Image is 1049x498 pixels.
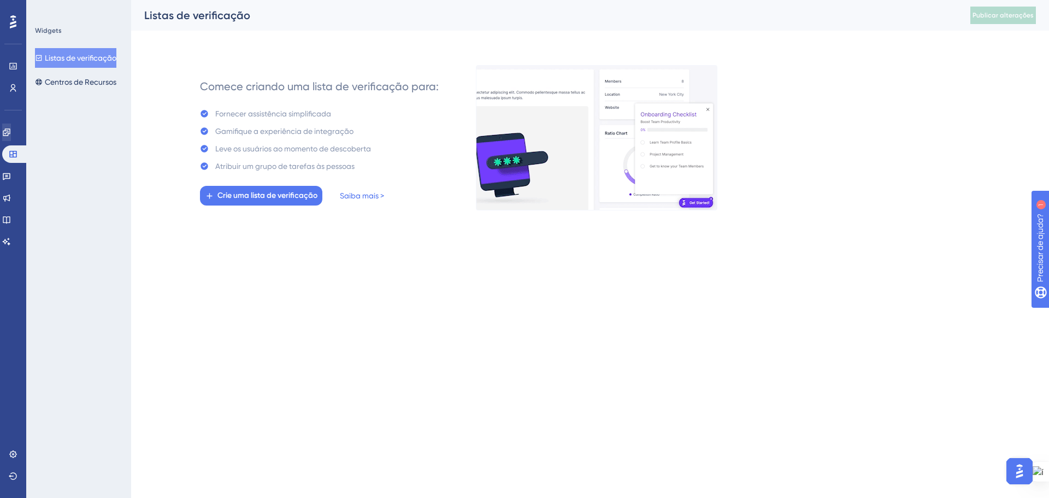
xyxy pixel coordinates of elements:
font: Gamifique a experiência de integração [215,127,353,136]
font: Leve os usuários ao momento de descoberta [215,144,371,153]
font: Listas de verificação [144,9,250,22]
font: Comece criando uma lista de verificação para: [200,80,439,93]
a: Saiba mais > [340,189,384,202]
font: Widgets [35,27,62,34]
font: 1 [102,7,105,13]
button: Crie uma lista de verificação [200,186,322,206]
font: Listas de verificação [45,54,116,62]
font: Centros de Recursos [45,78,116,86]
font: Precisar de ajuda? [26,5,94,13]
font: Fornecer assistência simplificada [215,109,331,118]
font: Publicar alterações [973,11,1034,19]
font: Atribuir um grupo de tarefas às pessoas [215,162,355,171]
font: Crie uma lista de verificação [217,191,317,200]
button: Centros de Recursos [35,72,116,92]
button: Listas de verificação [35,48,116,68]
img: e28e67207451d1beac2d0b01ddd05b56.gif [476,65,717,210]
font: Saiba mais > [340,191,384,200]
button: Publicar alterações [970,7,1036,24]
iframe: Iniciador do Assistente de IA do UserGuiding [1003,455,1036,488]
